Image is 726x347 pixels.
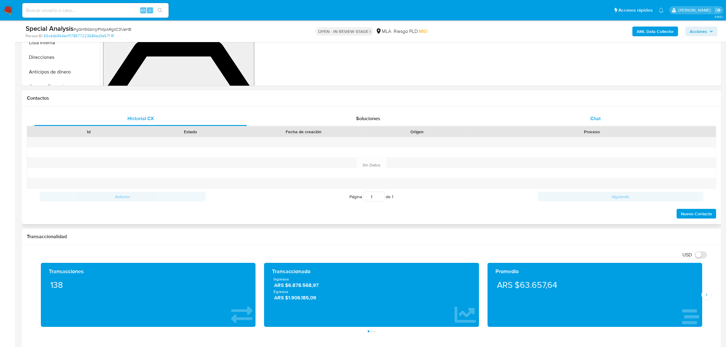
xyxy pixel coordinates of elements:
span: Alt [141,7,146,13]
button: Nuevo Contacto [677,209,716,219]
span: # gGH5GbhIjrFMpARgitC3VaHB [73,26,131,32]
span: Soluciones [356,115,380,122]
button: Siguiente [538,192,703,202]
span: Riesgo PLD: [394,28,427,35]
span: MID [419,28,427,35]
span: s [149,7,151,13]
a: Notificaciones [659,8,664,13]
span: Chat [590,115,601,122]
div: Id [42,129,135,135]
span: 3.150.1 [714,14,723,19]
button: Cuentas Bancarias [23,79,100,94]
button: Anterior [40,192,206,202]
b: Special Analysis [26,23,73,33]
h1: Transaccionalidad [27,234,716,240]
span: Accesos rápidos [618,7,653,13]
span: Nuevo Contacto [681,209,712,218]
button: Lista Interna [23,35,100,50]
div: MLA [376,28,391,35]
h1: Contactos [27,95,716,101]
button: search-icon [154,6,166,15]
span: Acciones [690,27,707,36]
button: Direcciones [23,50,100,65]
div: Estado [144,129,237,135]
b: Person ID [26,33,42,39]
input: Buscar usuario o caso... [22,6,169,14]
a: Salir [715,7,721,13]
div: Origen [370,129,463,135]
div: Fecha de creación [245,129,362,135]
span: Historial CX [127,115,154,122]
span: Página de [350,192,394,202]
b: AML Data Collector [637,27,674,36]
p: OPEN - IN REVIEW STAGE I [316,27,373,36]
button: AML Data Collector [632,27,678,36]
div: Proceso [472,129,712,135]
p: andres.vilosio@mercadolibre.com [678,7,713,13]
button: Acciones [685,27,717,36]
span: 1 [392,194,394,200]
button: Anticipos de dinero [23,65,100,79]
a: 65c4db964ecf1178577223684ad3e57f [44,33,114,39]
